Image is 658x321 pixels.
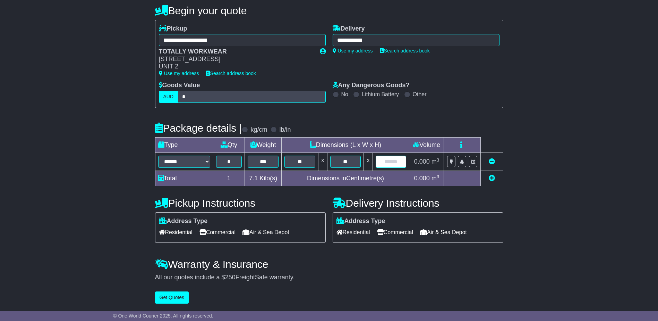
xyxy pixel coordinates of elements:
button: Get Quotes [155,291,189,304]
label: Address Type [336,217,385,225]
span: Commercial [377,227,413,238]
label: AUD [159,91,178,103]
div: All our quotes include a $ FreightSafe warranty. [155,274,503,281]
td: x [364,153,373,171]
a: Remove this item [489,158,495,165]
label: Delivery [333,25,365,33]
a: Search address book [380,48,430,53]
span: 7.1 [249,175,258,182]
span: © One World Courier 2025. All rights reserved. [113,313,213,319]
label: lb/in [279,126,291,134]
h4: Delivery Instructions [333,197,503,209]
label: Other [413,91,427,98]
span: Residential [336,227,370,238]
label: kg/cm [250,126,267,134]
td: Type [155,138,213,153]
td: Weight [245,138,282,153]
td: x [318,153,327,171]
sup: 3 [437,157,439,163]
td: Qty [213,138,245,153]
div: [STREET_ADDRESS] [159,56,313,63]
span: Residential [159,227,193,238]
a: Add new item [489,175,495,182]
span: m [431,158,439,165]
span: 0.000 [414,158,430,165]
h4: Pickup Instructions [155,197,326,209]
h4: Warranty & Insurance [155,258,503,270]
div: TOTALLY WORKWEAR [159,48,313,56]
td: 1 [213,171,245,186]
a: Use my address [159,71,199,76]
label: Address Type [159,217,208,225]
td: Kilo(s) [245,171,282,186]
span: 0.000 [414,175,430,182]
h4: Package details | [155,122,242,134]
label: Pickup [159,25,187,33]
td: Dimensions (L x W x H) [282,138,409,153]
label: Goods Value [159,82,200,89]
span: Commercial [199,227,236,238]
span: Air & Sea Depot [242,227,289,238]
span: Air & Sea Depot [420,227,467,238]
label: No [341,91,348,98]
td: Total [155,171,213,186]
label: Any Dangerous Goods? [333,82,410,89]
span: 250 [225,274,236,281]
a: Search address book [206,71,256,76]
a: Use my address [333,48,373,53]
td: Volume [409,138,444,153]
div: UNIT 2 [159,63,313,71]
h4: Begin your quote [155,5,503,16]
span: m [431,175,439,182]
label: Lithium Battery [362,91,399,98]
sup: 3 [437,174,439,179]
td: Dimensions in Centimetre(s) [282,171,409,186]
